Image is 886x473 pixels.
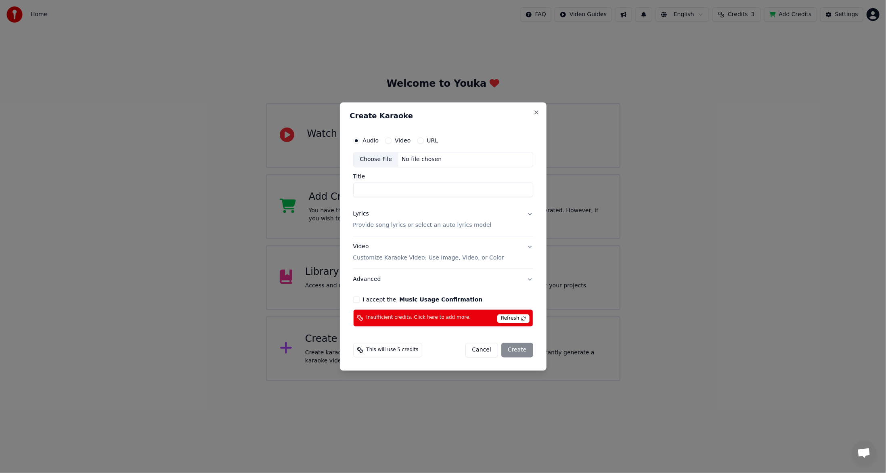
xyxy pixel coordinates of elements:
button: I accept the [399,297,482,302]
label: Audio [363,138,379,144]
div: Choose File [354,153,399,167]
div: Video [353,243,504,262]
span: Refresh [497,314,529,323]
span: Insufficient credits. Click here to add more. [367,315,471,321]
button: LyricsProvide song lyrics or select an auto lyrics model [353,204,533,236]
label: Title [353,174,533,180]
label: I accept the [363,297,483,302]
p: Customize Karaoke Video: Use Image, Video, or Color [353,254,504,262]
label: Video [395,138,411,144]
label: URL [427,138,438,144]
div: No file chosen [398,156,445,164]
p: Provide song lyrics or select an auto lyrics model [353,222,492,230]
button: Advanced [353,269,533,290]
h2: Create Karaoke [350,113,536,120]
span: This will use 5 credits [367,347,419,353]
button: VideoCustomize Karaoke Video: Use Image, Video, or Color [353,236,533,269]
div: Lyrics [353,210,369,218]
button: Cancel [465,343,498,357]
